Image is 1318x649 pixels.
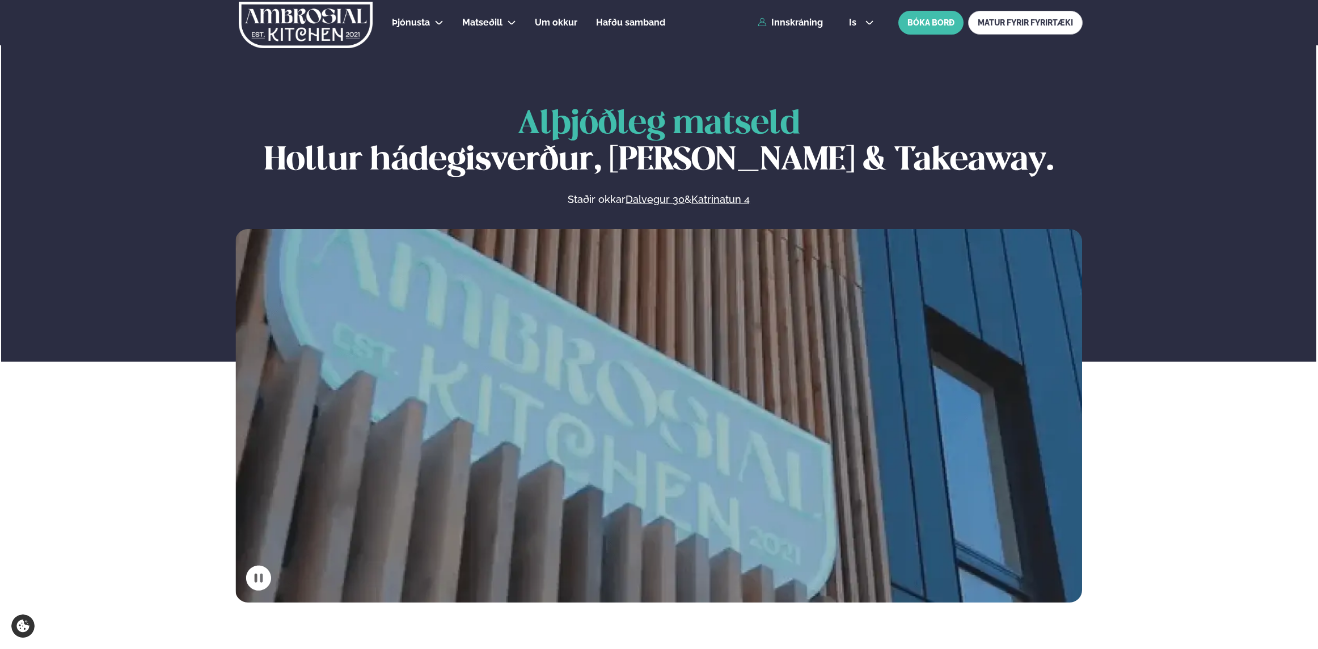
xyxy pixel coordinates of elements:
a: MATUR FYRIR FYRIRTÆKI [968,11,1083,35]
h1: Hollur hádegisverður, [PERSON_NAME] & Takeaway. [235,107,1082,179]
a: Cookie settings [11,614,35,638]
a: Hafðu samband [596,16,665,29]
span: Hafðu samband [596,17,665,28]
a: Þjónusta [392,16,430,29]
img: logo [238,2,374,48]
a: Katrinatun 4 [691,193,750,206]
a: Um okkur [535,16,577,29]
button: BÓKA BORÐ [898,11,964,35]
span: Alþjóðleg matseld [518,109,800,140]
a: Dalvegur 30 [626,193,685,206]
p: Staðir okkar & [445,193,873,206]
span: Um okkur [535,17,577,28]
span: Þjónusta [392,17,430,28]
span: Matseðill [462,17,502,28]
a: Matseðill [462,16,502,29]
span: is [849,18,860,27]
button: is [840,18,882,27]
a: Innskráning [758,18,823,28]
